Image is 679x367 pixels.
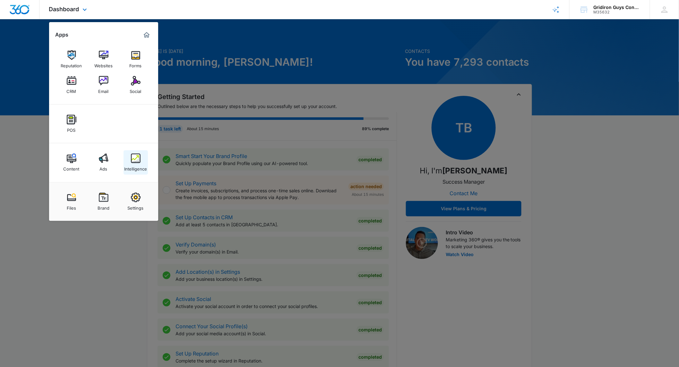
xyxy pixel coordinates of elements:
div: account id [594,10,640,14]
div: Social [130,86,142,94]
a: Content [59,150,84,175]
a: CRM [59,73,84,97]
div: Content [64,163,80,171]
a: POS [59,112,84,136]
a: Reputation [59,47,84,71]
h2: Apps [56,32,69,38]
div: Websites [94,60,113,68]
a: Settings [124,189,148,214]
div: Settings [128,202,144,211]
div: Intelligence [124,163,147,171]
span: Dashboard [49,6,79,13]
div: Reputation [61,60,82,68]
div: Brand [98,202,109,211]
div: Forms [130,60,142,68]
a: Email [91,73,116,97]
div: CRM [67,86,76,94]
div: Ads [100,163,107,171]
div: account name [594,5,640,10]
a: Forms [124,47,148,71]
a: Ads [91,150,116,175]
div: Email [99,86,109,94]
a: Intelligence [124,150,148,175]
a: Brand [91,189,116,214]
a: Files [59,189,84,214]
a: Marketing 360® Dashboard [142,30,152,40]
a: Social [124,73,148,97]
div: Files [67,202,76,211]
a: Websites [91,47,116,71]
div: POS [67,124,76,133]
